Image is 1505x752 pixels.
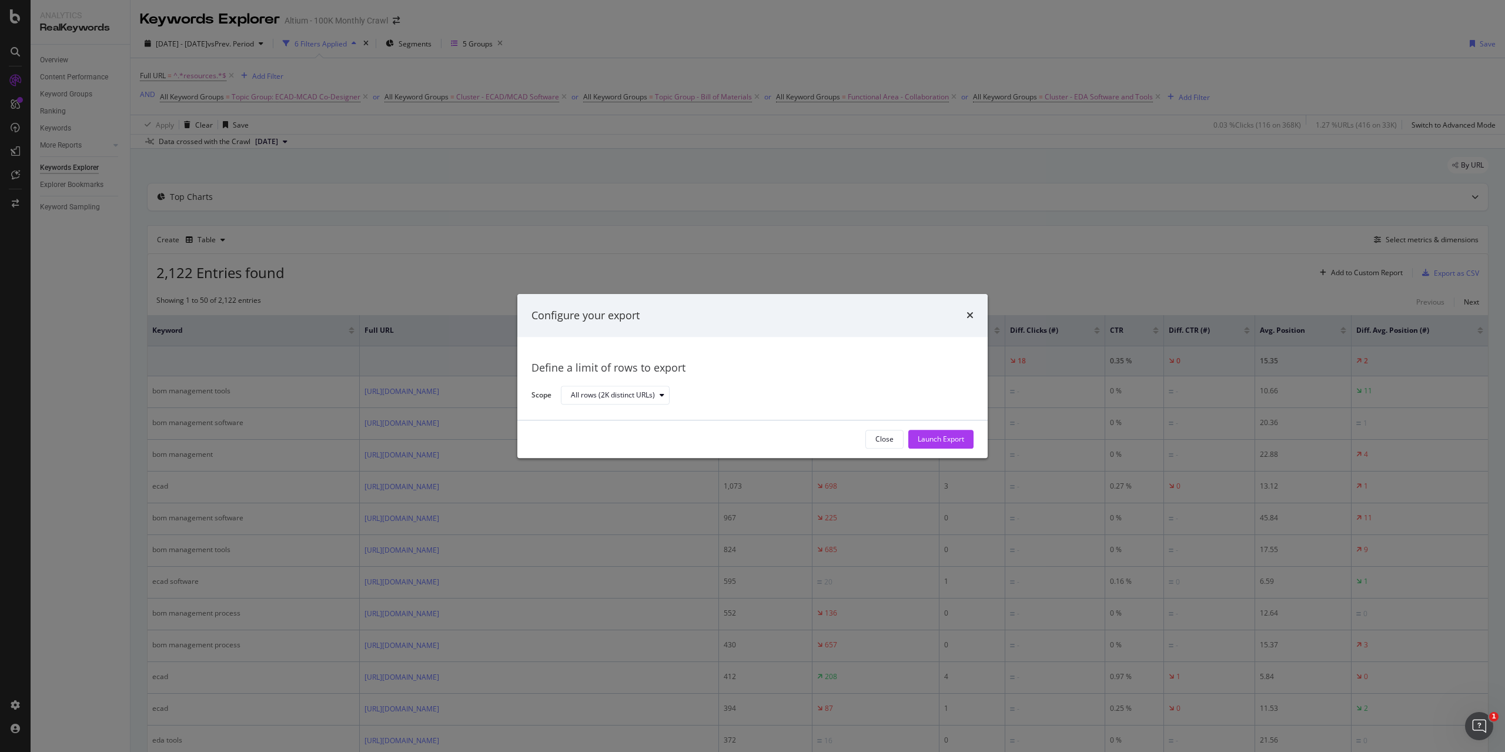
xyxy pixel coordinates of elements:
iframe: Intercom live chat [1465,712,1493,740]
div: times [966,308,974,323]
div: Close [875,435,894,444]
div: Configure your export [531,308,640,323]
div: Launch Export [918,435,964,444]
div: Define a limit of rows to export [531,361,974,376]
button: All rows (2K distinct URLs) [561,386,670,405]
div: modal [517,294,988,458]
span: 1 [1489,712,1499,721]
button: Launch Export [908,430,974,449]
button: Close [865,430,904,449]
label: Scope [531,390,551,403]
div: All rows (2K distinct URLs) [571,392,655,399]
